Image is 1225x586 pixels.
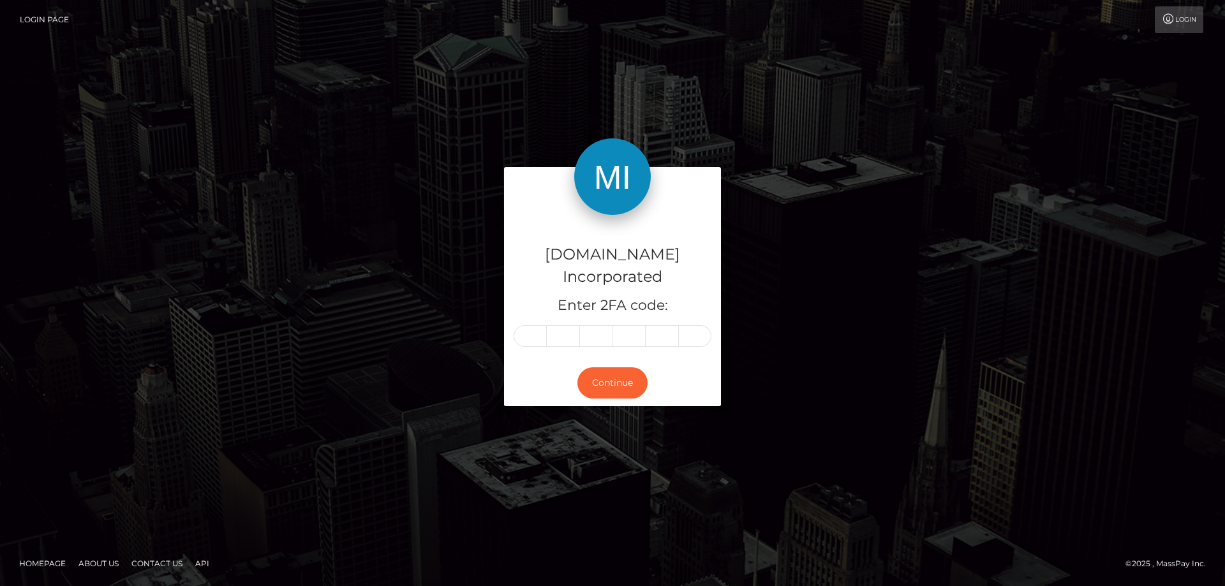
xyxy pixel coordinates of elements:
[574,138,651,215] img: Medley.com Incorporated
[73,553,124,573] a: About Us
[14,553,71,573] a: Homepage
[577,367,648,399] button: Continue
[126,553,188,573] a: Contact Us
[1155,6,1203,33] a: Login
[190,553,214,573] a: API
[20,6,69,33] a: Login Page
[1125,557,1215,571] div: © 2025 , MassPay Inc.
[514,244,711,288] h4: [DOMAIN_NAME] Incorporated
[514,296,711,316] h5: Enter 2FA code:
